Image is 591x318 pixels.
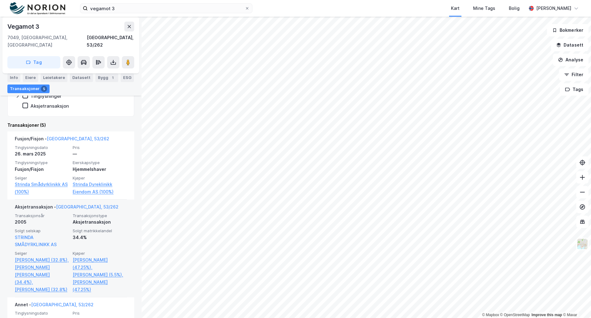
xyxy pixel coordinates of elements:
[30,93,62,99] div: Tinglysninger
[73,279,127,293] a: [PERSON_NAME] (47.25%)
[15,264,69,286] a: [PERSON_NAME] [PERSON_NAME] (34.4%),
[70,73,93,82] div: Datasett
[553,54,589,66] button: Analyse
[73,145,127,150] span: Pris
[73,251,127,256] span: Kjøper
[536,5,571,12] div: [PERSON_NAME]
[547,24,589,36] button: Bokmerker
[15,301,94,311] div: Annet -
[7,56,60,68] button: Tag
[15,218,69,226] div: 2005
[15,135,109,145] div: Fusjon/Fisjon -
[15,256,69,264] a: [PERSON_NAME] (32.8%),
[73,213,127,218] span: Transaksjonstype
[500,313,530,317] a: OpenStreetMap
[451,5,460,12] div: Kart
[15,166,69,173] div: Fusjon/Fisjon
[577,238,588,250] img: Z
[15,235,57,247] a: STRINDA SMÅDYRKLINIKK AS
[73,166,127,173] div: Hjemmelshaver
[31,302,94,307] a: [GEOGRAPHIC_DATA], 53/262
[73,234,127,241] div: 34.4%
[532,313,562,317] a: Improve this map
[73,181,127,196] a: Strinda Dyreklinikk Eiendom AS (100%)
[551,39,589,51] button: Datasett
[15,160,69,165] span: Tinglysningstype
[110,75,116,81] div: 1
[88,4,245,13] input: Søk på adresse, matrikkel, gårdeiere, leietakere eller personer
[7,34,87,49] div: 7049, [GEOGRAPHIC_DATA], [GEOGRAPHIC_DATA]
[15,213,69,218] span: Transaksjonsår
[10,2,65,15] img: norion-logo.80e7a08dc31c2e691866.png
[73,311,127,316] span: Pris
[121,73,134,82] div: ESG
[559,68,589,81] button: Filter
[15,228,69,233] span: Solgt selskap
[509,5,520,12] div: Bolig
[15,176,69,181] span: Selger
[73,176,127,181] span: Kjøper
[95,73,118,82] div: Bygg
[73,218,127,226] div: Aksjetransaksjon
[30,103,69,109] div: Aksjetransaksjon
[41,86,47,92] div: 5
[482,313,499,317] a: Mapbox
[73,228,127,233] span: Solgt matrikkelandel
[15,203,119,213] div: Aksjetransaksjon -
[15,150,69,158] div: 26. mars 2025
[15,145,69,150] span: Tinglysningsdato
[15,286,69,293] a: [PERSON_NAME] (32.8%)
[15,311,69,316] span: Tinglysningsdato
[23,73,38,82] div: Eiere
[56,204,119,209] a: [GEOGRAPHIC_DATA], 53/262
[7,85,50,93] div: Transaksjoner
[87,34,135,49] div: [GEOGRAPHIC_DATA], 53/262
[560,288,591,318] iframe: Chat Widget
[15,181,69,196] a: Strinda Smådyrklinikk AS (100%)
[7,22,41,31] div: Vegamot 3
[73,150,127,158] div: —
[73,256,127,271] a: [PERSON_NAME] (47.25%),
[560,83,589,96] button: Tags
[7,122,134,129] div: Transaksjoner (5)
[7,73,20,82] div: Info
[41,73,67,82] div: Leietakere
[47,136,109,141] a: [GEOGRAPHIC_DATA], 53/262
[73,271,127,279] a: [PERSON_NAME] (5.5%),
[473,5,495,12] div: Mine Tags
[73,160,127,165] span: Eierskapstype
[15,251,69,256] span: Selger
